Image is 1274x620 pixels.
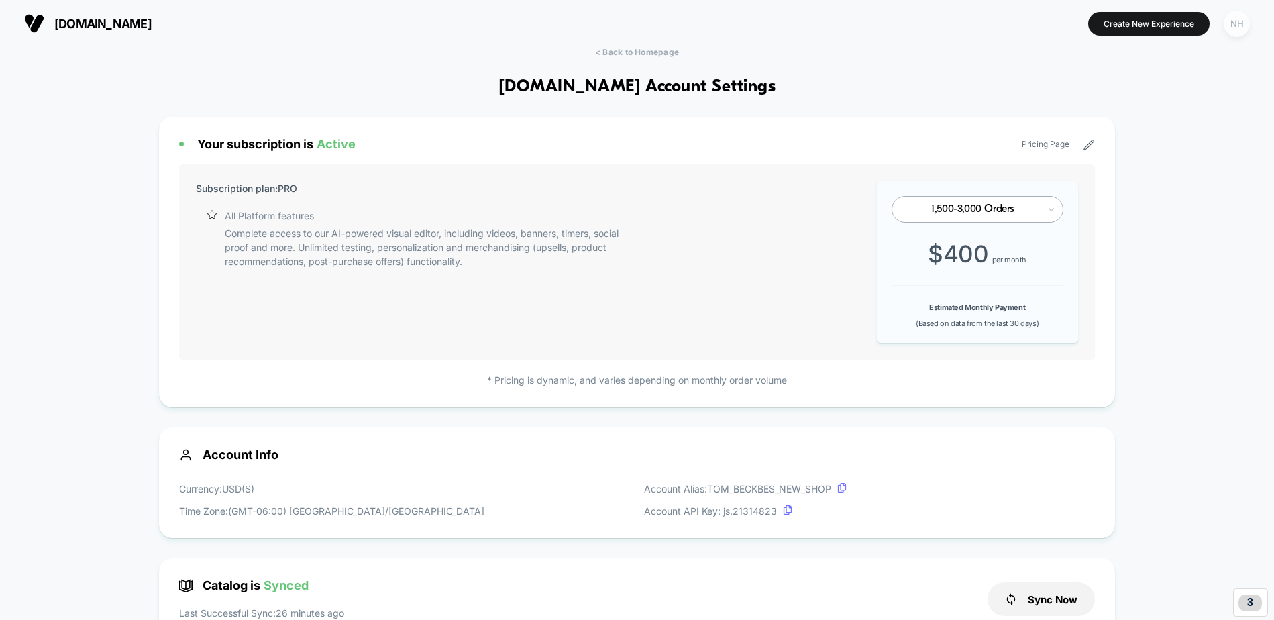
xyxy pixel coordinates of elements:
[498,77,776,97] h1: [DOMAIN_NAME] Account Settings
[20,13,156,34] button: [DOMAIN_NAME]
[196,181,297,195] p: Subscription plan: PRO
[988,582,1095,616] button: Sync Now
[179,578,309,592] span: Catalog is
[197,137,356,151] span: Your subscription is
[992,255,1026,264] span: per month
[1220,10,1254,38] button: NH
[179,606,344,620] p: Last Successful Sync: 26 minutes ago
[1088,12,1210,36] button: Create New Experience
[317,137,356,151] span: Active
[928,240,988,268] span: $ 400
[179,504,484,518] p: Time Zone: (GMT-06:00) [GEOGRAPHIC_DATA]/[GEOGRAPHIC_DATA]
[1224,11,1250,37] div: NH
[179,482,484,496] p: Currency: USD ( $ )
[225,226,630,268] p: Complete access to our AI-powered visual editor, including videos, banners, timers, social proof ...
[179,373,1094,387] p: * Pricing is dynamic, and varies depending on monthly order volume
[916,319,1039,328] span: (Based on data from the last 30 days)
[24,13,44,34] img: Visually logo
[264,578,309,592] span: Synced
[1022,139,1069,149] a: Pricing Page
[595,47,679,57] span: < Back to Homepage
[644,482,847,496] p: Account Alias: TOM_BECKBES_NEW_SHOP
[929,303,1025,312] b: Estimated Monthly Payment
[179,448,1094,462] span: Account Info
[54,17,152,31] span: [DOMAIN_NAME]
[644,504,847,518] p: Account API Key: js. 21314823
[225,209,314,223] p: All Platform features
[907,203,1039,216] div: 1,500-3,000 Orders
